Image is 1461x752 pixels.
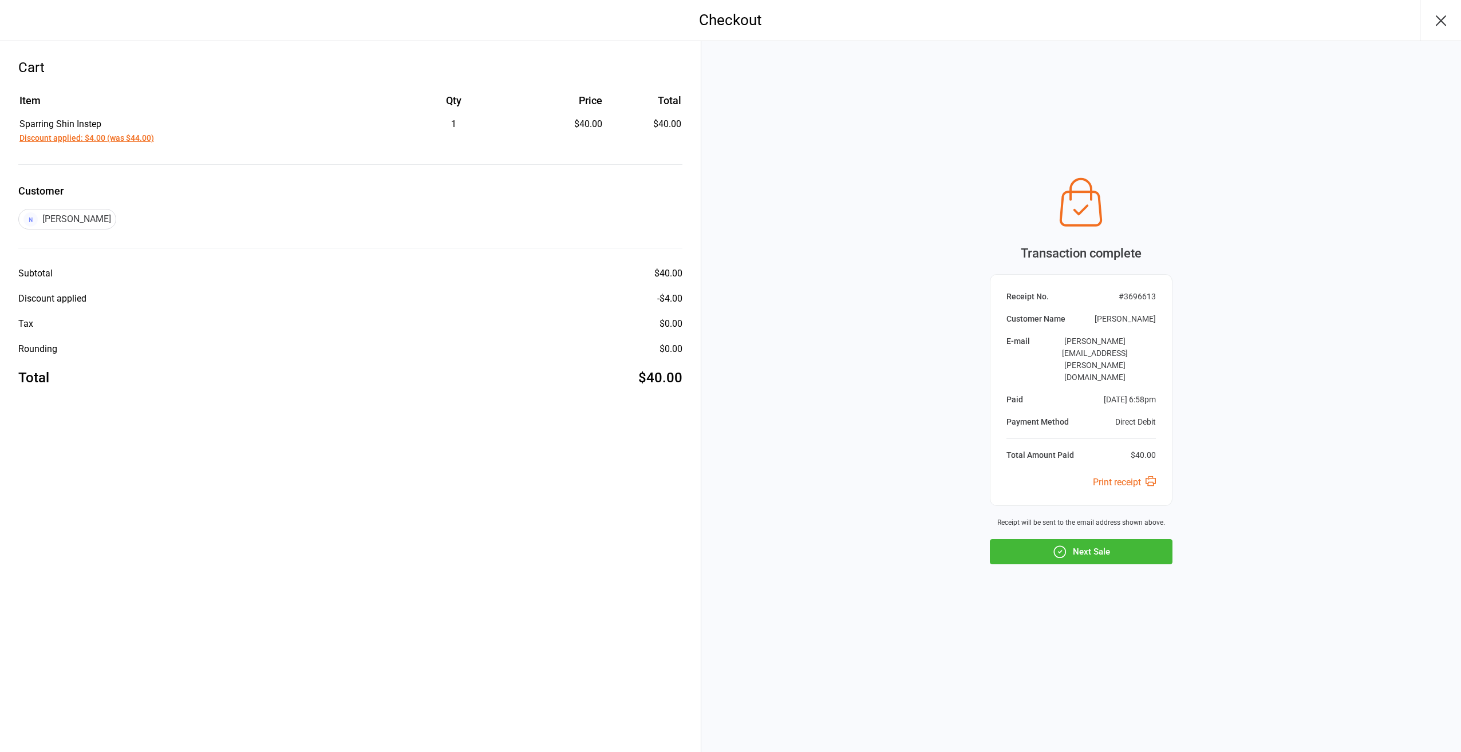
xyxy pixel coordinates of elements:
[657,292,682,306] div: - $4.00
[1131,449,1156,461] div: $40.00
[990,539,1172,564] button: Next Sale
[19,93,384,116] th: Item
[1006,449,1074,461] div: Total Amount Paid
[607,93,681,116] th: Total
[523,117,602,131] div: $40.00
[1115,416,1156,428] div: Direct Debit
[1006,313,1065,325] div: Customer Name
[1104,394,1156,406] div: [DATE] 6:58pm
[607,117,681,145] td: $40.00
[19,118,101,129] span: Sparring Shin Instep
[654,267,682,280] div: $40.00
[385,117,522,131] div: 1
[19,132,154,144] button: Discount applied: $4.00 (was $44.00)
[385,93,522,116] th: Qty
[18,183,682,199] label: Customer
[990,517,1172,528] div: Receipt will be sent to the email address shown above.
[1006,335,1030,383] div: E-mail
[18,342,57,356] div: Rounding
[1095,313,1156,325] div: [PERSON_NAME]
[523,93,602,108] div: Price
[18,57,682,78] div: Cart
[1006,291,1049,303] div: Receipt No.
[1006,416,1069,428] div: Payment Method
[18,209,116,229] div: [PERSON_NAME]
[638,367,682,388] div: $40.00
[1093,477,1156,488] a: Print receipt
[660,317,682,331] div: $0.00
[18,317,33,331] div: Tax
[1119,291,1156,303] div: # 3696613
[18,367,49,388] div: Total
[1006,394,1023,406] div: Paid
[660,342,682,356] div: $0.00
[18,292,86,306] div: Discount applied
[990,244,1172,263] div: Transaction complete
[1034,335,1156,383] div: [PERSON_NAME][EMAIL_ADDRESS][PERSON_NAME][DOMAIN_NAME]
[18,267,53,280] div: Subtotal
